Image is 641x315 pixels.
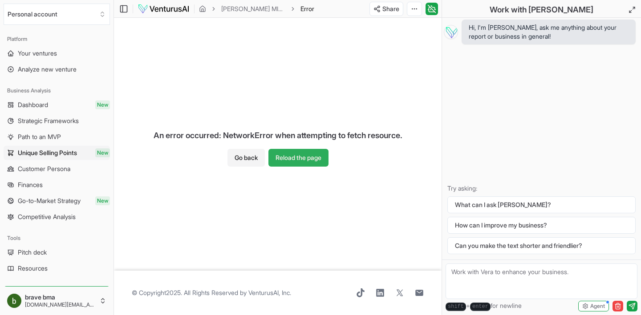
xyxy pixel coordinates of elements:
[447,217,636,234] button: How can I improve my business?
[18,164,70,173] span: Customer Persona
[4,210,110,224] a: Competitive Analysis
[18,180,43,189] span: Finances
[227,149,265,167] button: Go back
[4,231,110,245] div: Tools
[18,212,76,221] span: Competitive Analysis
[4,146,110,160] a: Unique Selling PointsNew
[300,4,314,13] span: Error
[199,4,314,13] nav: breadcrumb
[4,261,110,275] a: Resources
[446,301,522,311] span: + for newline
[18,196,81,205] span: Go-to-Market Strategy
[447,184,636,193] p: Try asking:
[18,100,48,109] span: Dashboard
[25,301,96,308] span: [DOMAIN_NAME][EMAIL_ADDRESS][DOMAIN_NAME]
[18,248,47,257] span: Pitch deck
[248,289,290,296] a: VenturusAI, Inc
[4,245,110,259] a: Pitch deck
[382,4,399,13] span: Share
[138,4,190,14] img: logo
[18,264,48,273] span: Resources
[18,49,57,58] span: Your ventures
[4,290,110,311] button: brave bma[DOMAIN_NAME][EMAIL_ADDRESS][DOMAIN_NAME]
[18,65,77,74] span: Analyze new venture
[447,237,636,254] button: Can you make the text shorter and friendlier?
[95,100,110,109] span: New
[25,293,96,301] span: brave bma
[95,196,110,205] span: New
[578,301,609,311] button: Agent
[268,149,329,167] button: Reload the page
[4,4,110,25] button: Select an organization
[4,98,110,112] a: DashboardNew
[4,162,110,176] a: Customer Persona
[4,46,110,60] a: Your ventures
[132,288,291,297] span: © Copyright 2025 . All Rights Reserved by .
[18,148,77,157] span: Unique Selling Points
[4,286,110,304] a: Upgrade to a paid plan
[18,116,79,125] span: Strategic Frameworks
[447,196,636,213] button: What can I ask [PERSON_NAME]?
[4,130,110,144] a: Path to an MVP
[490,4,593,16] h2: Work with [PERSON_NAME]
[446,303,466,311] kbd: shift
[4,178,110,192] a: Finances
[4,194,110,208] a: Go-to-Market StrategyNew
[221,4,285,13] a: [PERSON_NAME] MIMIFIR Consulting
[4,62,110,76] a: Analyze new venture
[95,148,110,157] span: New
[4,32,110,46] div: Platform
[18,132,61,141] span: Path to an MVP
[470,303,491,311] kbd: enter
[444,25,458,39] img: Vera
[590,303,605,310] span: Agent
[7,294,21,308] img: ACg8ocIQP5Ryamge9iTA7IwT0ROC7HlZ5Z60Rd27m2S0-8fezTzIWA=s96-c
[4,84,110,98] div: Business Analysis
[146,122,410,149] div: An error occurred: NetworkError when attempting to fetch resource.
[469,23,629,41] span: Hi, I'm [PERSON_NAME], ask me anything about your report or business in general!
[4,114,110,128] a: Strategic Frameworks
[369,2,403,16] button: Share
